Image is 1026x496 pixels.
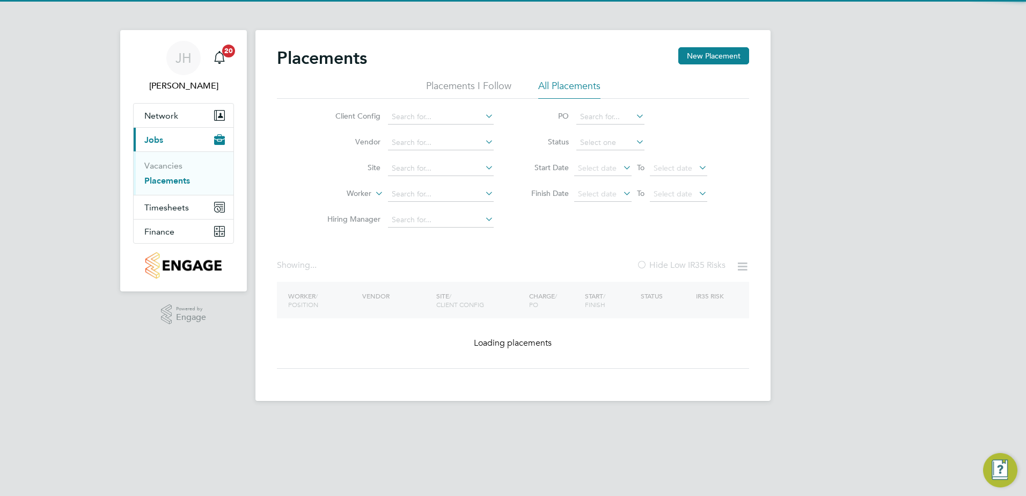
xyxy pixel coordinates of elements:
[176,304,206,313] span: Powered by
[388,213,494,228] input: Search for...
[521,111,569,121] label: PO
[388,110,494,125] input: Search for...
[133,79,234,92] span: Jack Hall
[654,163,692,173] span: Select date
[134,151,233,195] div: Jobs
[636,260,725,271] label: Hide Low IR35 Risks
[120,30,247,291] nav: Main navigation
[319,111,380,121] label: Client Config
[222,45,235,57] span: 20
[209,41,230,75] a: 20
[277,260,319,271] div: Showing
[133,41,234,92] a: JH[PERSON_NAME]
[161,304,207,325] a: Powered byEngage
[134,220,233,243] button: Finance
[654,189,692,199] span: Select date
[319,214,380,224] label: Hiring Manager
[144,161,182,171] a: Vacancies
[277,47,367,69] h2: Placements
[319,137,380,147] label: Vendor
[144,135,163,145] span: Jobs
[144,111,178,121] span: Network
[634,186,648,200] span: To
[578,163,617,173] span: Select date
[521,163,569,172] label: Start Date
[133,252,234,279] a: Go to home page
[144,176,190,186] a: Placements
[175,51,192,65] span: JH
[388,161,494,176] input: Search for...
[983,453,1017,487] button: Engage Resource Center
[310,260,317,271] span: ...
[578,189,617,199] span: Select date
[538,79,600,99] li: All Placements
[134,128,233,151] button: Jobs
[144,202,189,213] span: Timesheets
[576,135,644,150] input: Select one
[678,47,749,64] button: New Placement
[134,104,233,127] button: Network
[176,313,206,322] span: Engage
[634,161,648,174] span: To
[144,227,174,237] span: Finance
[521,188,569,198] label: Finish Date
[388,187,494,202] input: Search for...
[310,188,371,199] label: Worker
[576,110,644,125] input: Search for...
[134,195,233,219] button: Timesheets
[521,137,569,147] label: Status
[388,135,494,150] input: Search for...
[319,163,380,172] label: Site
[145,252,221,279] img: countryside-properties-logo-retina.png
[426,79,511,99] li: Placements I Follow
